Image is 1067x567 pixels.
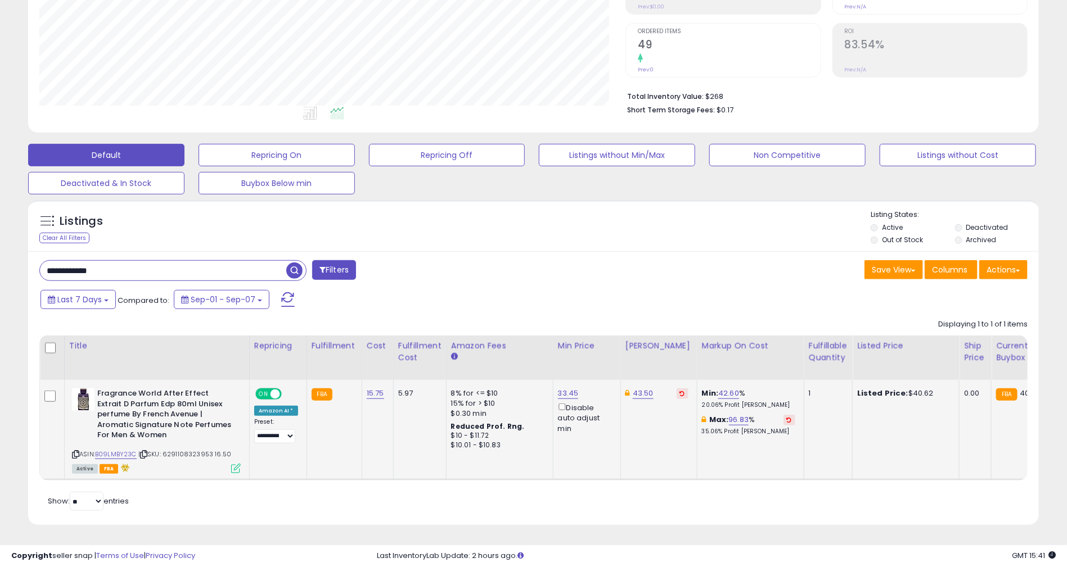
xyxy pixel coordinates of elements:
span: $0.17 [717,105,733,115]
button: Repricing On [199,144,355,166]
a: 42.60 [718,388,739,399]
label: Archived [966,235,997,244]
button: Buybox Below min [199,172,355,194]
small: FBA [996,388,1017,401]
span: Compared to: [118,295,169,306]
div: $40.62 [857,388,951,398]
small: Prev: N/A [845,66,867,73]
p: 20.06% Profit [PERSON_NAME] [702,401,795,409]
label: Out of Stock [883,235,924,244]
button: Non Competitive [709,144,866,166]
p: 35.06% Profit [PERSON_NAME] [702,428,795,436]
b: Fragrance World After Effect Extrait D Parfum Edp 80ml Unisex perfume By French Avenue | Aromatic... [97,388,234,443]
div: Preset: [254,418,298,443]
small: FBA [312,388,332,401]
div: Last InventoryLab Update: 2 hours ago. [377,551,1056,561]
a: 33.45 [558,388,579,399]
div: Amazon Fees [451,340,548,352]
span: FBA [100,464,119,474]
div: % [702,388,795,409]
div: Clear All Filters [39,233,89,243]
a: Privacy Policy [146,550,195,561]
span: 40.62 [1020,388,1041,398]
span: Show: entries [48,496,129,506]
label: Active [883,223,903,232]
button: Repricing Off [369,144,525,166]
div: $0.30 min [451,409,544,419]
b: Listed Price: [857,388,908,398]
div: 0.00 [964,388,983,398]
a: B09LMBY23C [95,450,137,459]
div: % [702,415,795,436]
button: Listings without Cost [880,144,1036,166]
a: Terms of Use [96,550,144,561]
div: [PERSON_NAME] [625,340,692,352]
div: Min Price [558,340,616,352]
div: Listed Price [857,340,955,352]
div: $10 - $11.72 [451,431,544,441]
div: Markup on Cost [702,340,799,352]
button: Actions [979,260,1028,279]
div: Ship Price [964,340,987,364]
div: 1 [809,388,844,398]
button: Sep-01 - Sep-07 [174,290,269,309]
small: Prev: $0.00 [638,3,664,10]
div: 5.97 [398,388,438,398]
div: Fulfillment [312,340,357,352]
button: Filters [312,260,356,280]
b: Max: [709,414,729,425]
i: hazardous material [118,464,130,471]
span: Sep-01 - Sep-07 [191,294,255,305]
h2: 83.54% [845,38,1027,53]
b: Short Term Storage Fees: [627,105,715,115]
button: Save View [865,260,923,279]
div: 15% for > $10 [451,398,544,409]
div: $10.01 - $10.83 [451,441,544,450]
div: Fulfillable Quantity [809,340,848,364]
span: 2025-09-15 15:41 GMT [1012,550,1056,561]
small: Prev: N/A [845,3,867,10]
div: Repricing [254,340,302,352]
h2: 49 [638,38,820,53]
li: $268 [627,89,1019,102]
div: seller snap | | [11,551,195,561]
b: Total Inventory Value: [627,92,704,101]
button: Listings without Min/Max [539,144,695,166]
h5: Listings [60,214,103,229]
p: Listing States: [871,210,1039,220]
span: Columns [932,264,967,275]
div: Displaying 1 to 1 of 1 items [938,319,1028,330]
div: ASIN: [72,388,241,472]
button: Default [28,144,184,166]
th: The percentage added to the cost of goods (COGS) that forms the calculator for Min & Max prices. [697,335,804,380]
button: Deactivated & In Stock [28,172,184,194]
button: Last 7 Days [40,290,116,309]
b: Min: [702,388,719,398]
span: OFF [280,389,298,399]
a: 43.50 [633,388,654,399]
span: | SKU: 6291108323953 16.50 [138,450,231,459]
div: Fulfillment Cost [398,340,442,364]
b: Reduced Prof. Rng. [451,421,525,431]
span: Ordered Items [638,29,820,35]
span: Last 7 Days [57,294,102,305]
button: Columns [925,260,978,279]
small: Prev: 0 [638,66,654,73]
div: Title [69,340,245,352]
div: 8% for <= $10 [451,388,544,398]
span: ROI [845,29,1027,35]
span: ON [256,389,271,399]
strong: Copyright [11,550,52,561]
div: Cost [367,340,389,352]
small: Amazon Fees. [451,352,458,362]
div: Amazon AI * [254,406,298,416]
span: All listings currently available for purchase on Amazon [72,464,98,474]
div: Current Buybox Price [996,340,1054,364]
a: 15.75 [367,388,384,399]
div: Disable auto adjust min [558,401,612,434]
img: 51ABK5LXvOL._SL40_.jpg [72,388,94,411]
a: 96.83 [729,414,749,425]
label: Deactivated [966,223,1009,232]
